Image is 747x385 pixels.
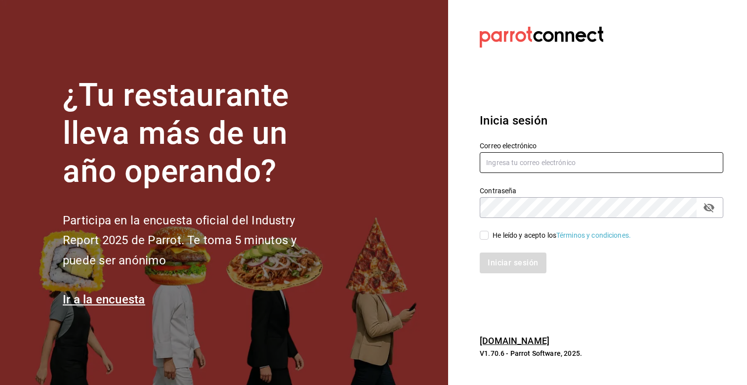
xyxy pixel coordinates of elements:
button: passwordField [701,199,717,216]
a: Términos y condiciones. [556,231,631,239]
a: Ir a la encuesta [63,293,145,306]
input: Ingresa tu correo electrónico [480,152,723,173]
h1: ¿Tu restaurante lleva más de un año operando? [63,77,330,190]
h2: Participa en la encuesta oficial del Industry Report 2025 de Parrot. Te toma 5 minutos y puede se... [63,211,330,271]
p: V1.70.6 - Parrot Software, 2025. [480,348,723,358]
label: Contraseña [480,187,723,194]
a: [DOMAIN_NAME] [480,336,549,346]
label: Correo electrónico [480,142,723,149]
h3: Inicia sesión [480,112,723,129]
div: He leído y acepto los [493,230,631,241]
